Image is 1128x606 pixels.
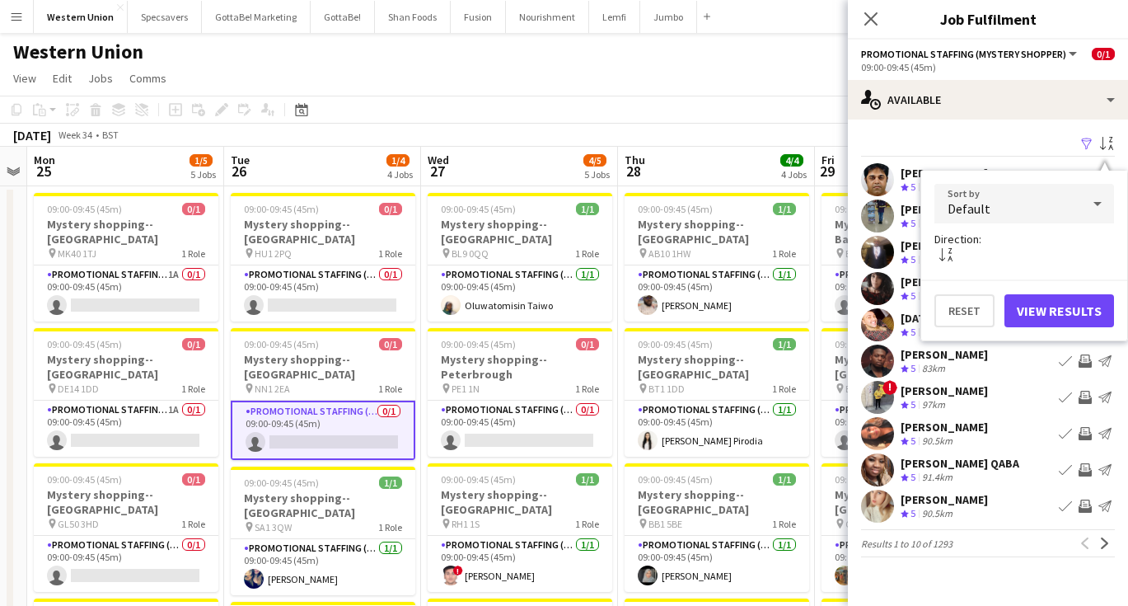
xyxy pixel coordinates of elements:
[861,48,1066,60] span: Promotional Staffing (Mystery Shopper)
[428,352,612,382] h3: Mystery shopping--Peterbrough
[835,338,910,350] span: 09:00-09:45 (45m)
[428,217,612,247] h3: Mystery shopping--[GEOGRAPHIC_DATA]
[231,401,415,460] app-card-role: Promotional Staffing (Mystery Shopper)0/109:00-09:45 (45m)
[848,8,1128,30] h3: Job Fulfilment
[231,352,415,382] h3: Mystery shopping--[GEOGRAPHIC_DATA]
[919,181,956,195] div: 80.7km
[625,463,809,592] div: 09:00-09:45 (45m)1/1Mystery shopping--[GEOGRAPHIC_DATA] BB1 5BE1 RolePromotional Staffing (Myster...
[53,71,72,86] span: Edit
[182,203,205,215] span: 0/1
[622,162,645,181] span: 28
[244,477,319,489] span: 09:00-09:45 (45m)
[861,48,1079,60] button: Promotional Staffing (Mystery Shopper)
[231,467,415,595] app-job-card: 09:00-09:45 (45m)1/1Mystery shopping--[GEOGRAPHIC_DATA] SA1 3QW1 RolePromotional Staffing (Myster...
[625,265,809,322] app-card-role: Promotional Staffing (Mystery Shopper)1/109:00-09:45 (45m)[PERSON_NAME]
[901,420,988,435] div: [PERSON_NAME]
[441,338,516,350] span: 09:00-09:45 (45m)
[202,1,311,33] button: GottaBe! Marketing
[625,217,809,247] h3: Mystery shopping--[GEOGRAPHIC_DATA]
[102,129,119,141] div: BST
[589,1,640,33] button: Lemfi
[835,203,910,215] span: 09:00-09:45 (45m)
[34,193,218,322] div: 09:00-09:45 (45m)0/1Mystery shopping--[GEOGRAPHIC_DATA] MK40 1TJ1 RolePromotional Staffing (Myste...
[625,193,809,322] app-job-card: 09:00-09:45 (45m)1/1Mystery shopping--[GEOGRAPHIC_DATA] AB10 1HW1 RolePromotional Staffing (Myste...
[861,538,952,550] span: Results 1 to 10 of 1293
[919,398,948,412] div: 97km
[821,352,1006,382] h3: Mystery shopping--[GEOGRAPHIC_DATA]
[441,473,516,486] span: 09:00-09:45 (45m)
[255,247,292,260] span: HU1 2PQ
[919,326,956,340] div: 70.4km
[845,247,886,260] span: BT43 6AH
[901,492,988,507] div: [PERSON_NAME]
[910,253,915,265] span: 5
[780,154,803,167] span: 4/4
[821,328,1006,457] app-job-card: 09:00-09:45 (45m)0/1Mystery shopping--[GEOGRAPHIC_DATA] BR1 1JD1 RolePromotional Staffing (Myster...
[255,383,290,395] span: NN1 2EA
[47,203,122,215] span: 09:00-09:45 (45m)
[821,401,1006,457] app-card-role: Promotional Staffing (Mystery Shopper)5A0/109:00-09:45 (45m)
[34,153,55,167] span: Mon
[773,338,796,350] span: 1/1
[181,247,205,260] span: 1 Role
[821,463,1006,592] div: 09:00-09:45 (45m)1/1Mystery shopping--[GEOGRAPHIC_DATA] CT1 2JH1 RolePromotional Staffing (Myster...
[54,129,96,141] span: Week 34
[128,1,202,33] button: Specsavers
[901,238,988,253] div: [PERSON_NAME]
[231,328,415,460] app-job-card: 09:00-09:45 (45m)0/1Mystery shopping--[GEOGRAPHIC_DATA] NN1 2EA1 RolePromotional Staffing (Myster...
[821,265,1006,322] app-card-role: Promotional Staffing (Mystery Shopper)0/109:00-09:45 (45m)
[58,383,99,395] span: DE14 1DD
[46,68,78,89] a: Edit
[882,380,897,395] span: !
[441,203,516,215] span: 09:00-09:45 (45m)
[1004,294,1114,327] button: View Results
[47,338,122,350] span: 09:00-09:45 (45m)
[625,352,809,382] h3: Mystery shopping--[GEOGRAPHIC_DATA]
[506,1,589,33] button: Nourishment
[387,168,413,181] div: 4 Jobs
[82,68,119,89] a: Jobs
[772,518,796,530] span: 1 Role
[821,487,1006,517] h3: Mystery shopping--[GEOGRAPHIC_DATA]
[640,1,697,33] button: Jumbo
[34,536,218,592] app-card-role: Promotional Staffing (Mystery Shopper)0/109:00-09:45 (45m)
[625,487,809,517] h3: Mystery shopping--[GEOGRAPHIC_DATA]
[452,383,480,395] span: PE1 1N
[861,61,1115,73] div: 09:00-09:45 (45m)
[378,247,402,260] span: 1 Role
[428,463,612,592] app-job-card: 09:00-09:45 (45m)1/1Mystery shopping--[GEOGRAPHIC_DATA] RH1 1S1 RolePromotional Staffing (Mystery...
[231,491,415,520] h3: Mystery shopping--[GEOGRAPHIC_DATA]
[34,265,218,322] app-card-role: Promotional Staffing (Mystery Shopper)1A0/109:00-09:45 (45m)
[845,518,880,530] span: CT1 2JH
[231,217,415,247] h3: Mystery shopping--[GEOGRAPHIC_DATA]
[919,435,956,449] div: 90.5km
[901,383,988,398] div: [PERSON_NAME]
[919,471,956,485] div: 91.4km
[182,473,205,486] span: 0/1
[311,1,375,33] button: GottaBe!
[575,518,599,530] span: 1 Role
[821,536,1006,592] app-card-role: Promotional Staffing (Mystery Shopper)1/109:00-09:45 (45m)[PERSON_NAME]-Dieppedalle
[575,247,599,260] span: 1 Role
[31,162,55,181] span: 25
[638,203,713,215] span: 09:00-09:45 (45m)
[34,328,218,457] app-job-card: 09:00-09:45 (45m)0/1Mystery shopping--[GEOGRAPHIC_DATA] DE14 1DD1 RolePromotional Staffing (Myste...
[910,362,915,374] span: 5
[379,338,402,350] span: 0/1
[428,328,612,457] app-job-card: 09:00-09:45 (45m)0/1Mystery shopping--Peterbrough PE1 1N1 RolePromotional Staffing (Mystery Shopp...
[901,347,988,362] div: [PERSON_NAME]
[625,328,809,457] div: 09:00-09:45 (45m)1/1Mystery shopping--[GEOGRAPHIC_DATA] BT1 1DD1 RolePromotional Staffing (Myster...
[625,153,645,167] span: Thu
[901,166,988,181] div: [PERSON_NAME]
[255,521,292,533] span: SA1 3QW
[781,168,807,181] div: 4 Jobs
[773,473,796,486] span: 1/1
[378,521,402,533] span: 1 Role
[428,401,612,457] app-card-role: Promotional Staffing (Mystery Shopper)0/109:00-09:45 (45m)
[638,473,713,486] span: 09:00-09:45 (45m)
